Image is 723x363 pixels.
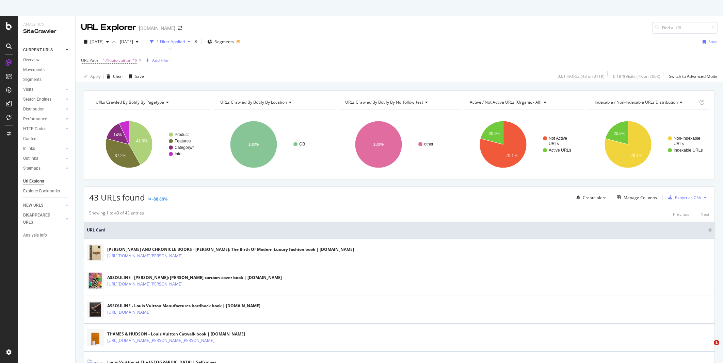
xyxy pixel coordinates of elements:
span: ^.*louis-vuitton.*$ [102,56,137,65]
a: [URL][DOMAIN_NAME][PERSON_NAME] [107,253,182,259]
button: [DATE] [81,36,112,47]
a: Url Explorer [23,178,70,185]
a: Visits [23,86,64,93]
iframe: Intercom live chat [700,340,716,356]
button: 1 Filter Applied [147,36,193,47]
span: URLs Crawled By Botify By location [220,99,287,105]
h4: URLs Crawled By Botify By location [219,97,329,108]
span: vs [112,39,117,45]
div: arrow-right-arrow-left [178,26,182,31]
div: SiteCrawler [23,28,70,35]
span: 1 [714,340,719,345]
div: Save [135,73,144,79]
div: Outlinks [23,155,38,162]
h4: Active / Not Active URLs [468,97,578,108]
span: 2024 Oct. 7th [90,39,103,45]
svg: A chart. [214,115,334,174]
div: [DOMAIN_NAME] [139,25,175,32]
span: URLs Crawled By Botify By pagetype [96,99,164,105]
div: Inlinks [23,145,35,152]
span: = [99,57,101,63]
text: 100% [248,142,259,147]
text: Info [175,152,181,156]
a: Analysis Info [23,232,70,239]
a: Overview [23,56,70,64]
span: URL Card [87,227,707,233]
input: Find a URL [652,22,718,34]
h4: URLs Crawled By Botify By no_follow_test [344,97,454,108]
a: Distribution [23,106,64,113]
text: 41.9% [136,139,148,143]
button: Segments [205,36,237,47]
button: Manage Columns [614,193,657,202]
a: [URL][DOMAIN_NAME][PERSON_NAME] [107,281,182,288]
button: Add Filter [143,56,170,65]
div: Export as CSV [675,195,701,201]
div: URL Explorer [81,22,136,33]
h4: URLs Crawled By Botify By pagetype [94,97,204,108]
div: Explorer Bookmarks [23,188,60,195]
button: Save [126,71,144,82]
a: [URL][DOMAIN_NAME] [107,309,150,316]
a: HTTP Codes [23,125,64,133]
button: Save [700,36,718,47]
div: Sitemaps [23,165,41,172]
text: URLs [549,141,559,146]
a: CURRENT URLS [23,47,64,54]
button: Create alert [574,192,606,203]
div: Distribution [23,106,45,113]
div: Clear [113,73,123,79]
span: 43 URLs found [89,192,145,203]
div: Showing 1 to 43 of 43 entries [89,210,144,218]
div: Next [701,211,709,217]
svg: A chart. [339,115,459,174]
text: URLs [674,141,684,146]
button: Export as CSV [665,192,701,203]
div: Content [23,135,38,142]
text: 20.9% [489,131,500,136]
a: [URL][DOMAIN_NAME][PERSON_NAME][PERSON_NAME] [107,337,214,344]
div: Create alert [583,195,606,201]
div: Visits [23,86,33,93]
text: Category/* [175,145,194,150]
div: Url Explorer [23,178,44,185]
div: Search Engines [23,96,51,103]
text: 20.9% [613,131,625,136]
span: URL Path [81,57,98,63]
a: Outlinks [23,155,64,162]
img: main image [87,298,104,321]
text: Features [175,139,191,143]
div: Analysis Info [23,232,47,239]
svg: A chart. [89,115,209,174]
div: Manage Columns [624,195,657,201]
button: Switch to Advanced Mode [666,71,718,82]
button: Previous [673,210,689,218]
div: Segments [23,76,42,83]
div: ASSOULINE - [PERSON_NAME]: [PERSON_NAME] cartoon-cover book | [DOMAIN_NAME] [107,275,282,281]
text: Indexable URLs [674,148,703,153]
div: 0.18 % Visits ( 1K on 706K ) [613,73,660,79]
svg: A chart. [588,115,708,174]
a: Explorer Bookmarks [23,188,70,195]
text: Active URLs [549,148,571,153]
div: [PERSON_NAME] AND CHRONICLE BOOKS - [PERSON_NAME]: The Birth Of Modern Luxury fashion book | [DOM... [107,246,354,253]
button: Next [701,210,709,218]
text: 79.1% [506,153,517,158]
a: Search Engines [23,96,64,103]
a: NEW URLS [23,202,64,209]
a: Inlinks [23,145,64,152]
div: Performance [23,116,47,123]
text: Product [175,132,189,137]
div: CURRENT URLS [23,47,53,54]
div: Movements [23,66,45,73]
text: other [424,142,433,146]
a: Segments [23,76,70,83]
button: Clear [104,71,123,82]
div: Previous [673,211,689,217]
button: Apply [81,71,101,82]
span: 2024 Jul. 29th [117,39,133,45]
img: main image [87,270,104,292]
